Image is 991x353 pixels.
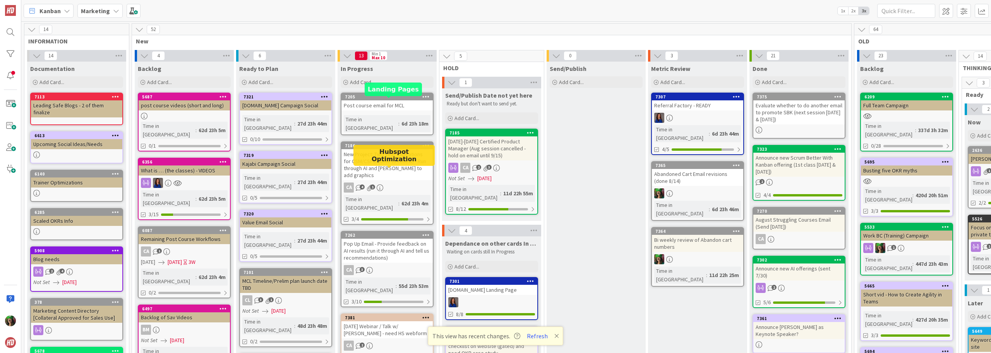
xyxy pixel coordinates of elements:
div: 6613 [34,133,122,138]
div: 7321 [243,94,331,100]
div: 6497 [139,305,230,312]
div: Time in [GEOGRAPHIC_DATA] [863,311,912,328]
div: BM [141,325,151,335]
div: CA [139,246,230,257]
a: 6209Full Team CampaignTime in [GEOGRAPHIC_DATA]:337d 3h 32m0/28 [860,93,953,152]
div: 6356What is … (the classes) - VIDEOS [139,158,230,176]
span: 1 [891,245,896,250]
span: 0/28 [871,142,881,150]
i: Not Set [33,279,50,286]
div: Busting five OKR myths [861,165,952,176]
div: Time in [GEOGRAPHIC_DATA] [141,122,195,139]
a: 7302Announce new AI offerings (sent 7/30)5/6 [753,256,845,308]
div: Scaled OKRs Info [31,216,122,226]
a: 7323Announce new Scrum Better With Kanban offering (1st class [DATE] & [DATE])4/4 [753,145,845,201]
div: 7270August Struggling Courses Email (Send [DATE]) [753,208,845,232]
div: 6140Trainer Optimizations [31,170,122,188]
span: Add Card... [249,79,273,86]
div: 7270 [757,208,845,214]
span: 2 [760,179,765,184]
span: Add Card... [660,79,685,86]
img: SL [5,315,16,326]
span: 4 [360,184,365,189]
div: Time in [GEOGRAPHIC_DATA] [654,201,709,218]
span: 3/10 [351,298,362,306]
div: Announce new Scrum Better With Kanban offering (1st class [DATE] & [DATE]) [753,153,845,177]
div: 5908Blog needs [31,247,122,264]
div: Work BC (Training) Campaign [861,231,952,241]
div: Time in [GEOGRAPHIC_DATA] [344,115,398,132]
div: 5695Busting five OKR myths [861,158,952,176]
div: 7320 [240,210,331,217]
a: 6356What is … (the classes) - VIDEOSSLTime in [GEOGRAPHIC_DATA]:62d 23h 5m3/15 [138,158,231,220]
div: SL [861,243,952,253]
div: SL [652,113,743,123]
img: SL [654,254,664,264]
div: 7301 [449,279,537,284]
a: 6087Remaining Post Course WorkflowsCA[DATE][DATE]3WTime in [GEOGRAPHIC_DATA]:62d 23h 4m0/2 [138,226,231,298]
span: 2/2 [979,199,986,207]
span: : [294,322,295,330]
a: 7101MCL Timeline/Prelim plan launch date TBDCLNot Set[DATE]Time in [GEOGRAPHIC_DATA]:48d 23h 48m0/2 [239,268,332,347]
img: SL [654,113,664,123]
div: 11d 22h 25m [707,271,741,279]
span: 8/8 [456,310,463,319]
div: CA [341,183,433,193]
span: : [294,119,295,128]
div: Upcoming Social Ideas/Needs [31,139,122,149]
a: 7301[DOMAIN_NAME] Landing PageSL8/8 [445,277,538,320]
button: Refresh [524,331,550,341]
div: 378Marketing Content Directory [Collateral Approved for Sales Use] [31,299,122,323]
div: CA [460,163,470,173]
span: 3/3 [871,207,878,215]
span: [DATE] [62,278,77,286]
div: Time in [GEOGRAPHIC_DATA] [141,190,195,207]
div: 6285 [34,210,122,215]
div: 6285Scaled OKRs Info [31,209,122,226]
a: 7307Referral Factory - READYSLTime in [GEOGRAPHIC_DATA]:6d 23h 44m4/5 [651,93,744,155]
div: 427d 20h 35m [914,315,950,324]
div: 7319 [240,152,331,159]
div: 27d 23h 44m [295,178,329,186]
div: 62d 23h 5m [197,195,228,203]
div: 6140 [34,171,122,177]
a: 7270August Struggling Courses Email (Send [DATE])CA [753,207,845,250]
div: Evaluate whether to do another email to promote SBK (next session [DATE] & [DATE]) [753,100,845,124]
b: Marketing [81,7,110,15]
a: 7262Pop Up Email - Provide feedback on AI results (run it through AI and tell us recommendations)... [341,231,434,307]
div: New Project: Two year expirations for CSM/CSPO (time to renew) - Run through AI and [PERSON_NAME]... [341,149,433,180]
a: 7113Leading Safe Blogs - 2 of them finalize [30,93,123,125]
div: CA [756,234,766,244]
div: 5665Short vid - How to Create Agility in Teams [861,282,952,307]
div: 5695 [861,158,952,165]
span: Add Card... [454,115,479,122]
div: Trainer Optimizations [31,177,122,188]
div: 6d 23h 18m [399,119,430,128]
div: Referral Factory - READY [652,100,743,110]
div: 5687 [142,94,230,100]
div: 5908 [31,247,122,254]
a: 378Marketing Content Directory [Collateral Approved for Sales Use] [30,298,123,341]
div: 7364 [655,229,743,234]
a: 6285Scaled OKRs Info [30,208,123,240]
div: SL [446,297,537,307]
img: SL [153,178,163,188]
span: : [294,236,295,245]
span: 4/5 [662,145,669,153]
span: 2 [476,165,481,170]
div: CA [344,183,354,193]
div: Time in [GEOGRAPHIC_DATA] [863,187,912,204]
div: Time in [GEOGRAPHIC_DATA] [654,267,706,284]
a: 7320Value Email SocialTime in [GEOGRAPHIC_DATA]:27d 23h 44m0/5 [239,210,332,262]
div: Full Team Campaign [861,100,952,110]
div: 7270 [753,208,845,215]
a: 5695Busting five OKR mythsTime in [GEOGRAPHIC_DATA]:420d 20h 51m3/3 [860,158,953,217]
div: 7319Kajabi Campaign Social [240,152,331,169]
a: 7321[DOMAIN_NAME] Campaign SocialTime in [GEOGRAPHIC_DATA]:27d 23h 44m0/10 [239,93,332,145]
div: 7262 [345,232,433,238]
span: 4 [60,269,65,274]
div: 7365Abandoned Cart Email revisions (done 8/14) [652,162,743,186]
span: : [709,129,710,138]
div: 27d 23h 44m [295,119,329,128]
div: Value Email Social [240,217,331,227]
